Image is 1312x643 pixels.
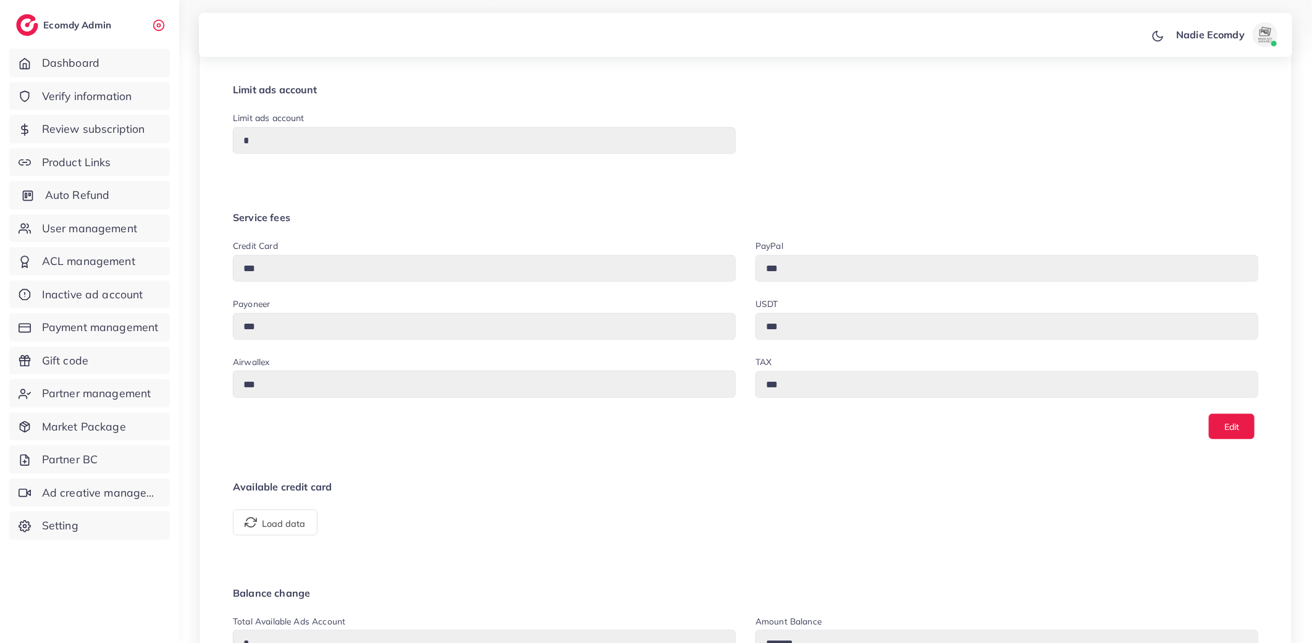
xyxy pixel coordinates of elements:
[9,148,170,177] a: Product Links
[755,298,778,310] label: USDT
[42,221,137,237] span: User management
[755,240,783,252] label: PayPal
[9,280,170,309] a: Inactive ad account
[9,313,170,342] a: Payment management
[233,481,1258,493] h4: Available credit card
[233,587,1258,599] h4: Balance change
[233,298,270,310] label: Payoneer
[16,14,114,36] a: logoEcomdy Admin
[1169,22,1282,47] a: Nadie Ecomdyavatar
[42,452,98,468] span: Partner BC
[42,253,135,269] span: ACL management
[9,479,170,507] a: Ad creative management
[233,240,278,252] label: Credit card
[42,518,78,534] span: Setting
[233,510,317,536] button: Load data
[9,49,170,77] a: Dashboard
[9,413,170,441] a: Market Package
[45,187,110,203] span: Auto Refund
[9,115,170,143] a: Review subscription
[42,485,161,501] span: Ad creative management
[42,385,151,401] span: Partner management
[9,511,170,540] a: Setting
[233,615,345,628] label: Total available Ads Account
[9,82,170,111] a: Verify information
[245,516,305,529] span: Load data
[9,214,170,243] a: User management
[42,419,126,435] span: Market Package
[233,212,1258,224] h4: Service fees
[42,353,88,369] span: Gift code
[233,84,1258,96] h4: Limit ads account
[16,14,38,36] img: logo
[9,445,170,474] a: Partner BC
[42,154,111,170] span: Product Links
[43,19,114,31] h2: Ecomdy Admin
[1253,22,1277,47] img: avatar
[233,356,269,368] label: Airwallex
[42,121,145,137] span: Review subscription
[755,615,822,628] label: Amount balance
[233,112,305,124] label: Limit ads account
[1176,27,1245,42] p: Nadie Ecomdy
[42,88,132,104] span: Verify information
[9,181,170,209] a: Auto Refund
[9,347,170,375] a: Gift code
[42,287,143,303] span: Inactive ad account
[42,319,159,335] span: Payment management
[755,356,772,368] label: TAX
[9,247,170,275] a: ACL management
[1209,414,1255,439] button: Edit
[42,55,99,71] span: Dashboard
[9,379,170,408] a: Partner management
